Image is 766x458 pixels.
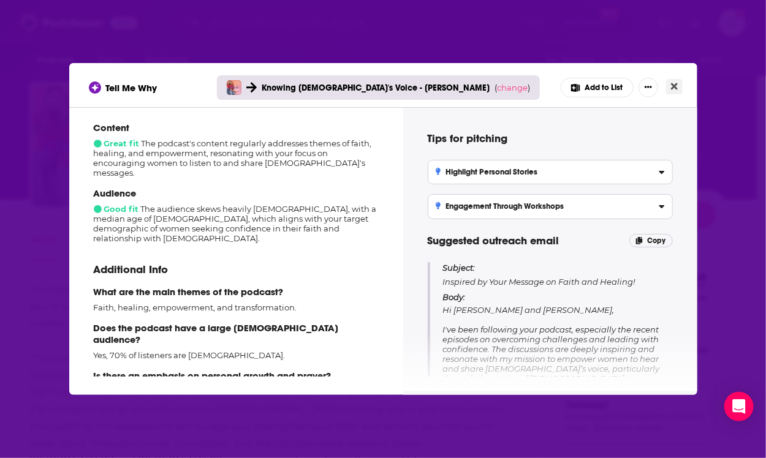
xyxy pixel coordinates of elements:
h3: Engagement Through Workshops [436,202,564,211]
img: Chosen By Jesus with Kelley Tyan and Taylor Tyan [227,80,241,95]
img: tell me why sparkle [91,83,99,92]
h3: Highlight Personal Stories [436,168,538,176]
span: Subject: [442,262,475,273]
span: change [497,83,528,92]
p: Audience [94,187,379,199]
div: Open Intercom Messenger [724,392,754,421]
p: Yes, 70% of listeners are [DEMOGRAPHIC_DATA]. [94,350,379,360]
button: Show More Button [639,78,658,97]
button: Add to List [561,78,634,97]
p: Inspired by Your Message on Faith and Healing! [442,262,673,287]
p: Additional Info [94,263,379,276]
span: Suggested outreach email [428,234,559,247]
span: Tell Me Why [106,82,157,94]
span: ( ) [495,83,530,92]
p: Does the podcast have a large [DEMOGRAPHIC_DATA] audience? [94,322,379,345]
h4: Tips for pitching [428,132,673,145]
span: Knowing [DEMOGRAPHIC_DATA]'s Voice - [PERSON_NAME] [262,83,490,93]
div: The audience skews heavily [DEMOGRAPHIC_DATA], with a median age of [DEMOGRAPHIC_DATA], which ali... [94,187,379,243]
div: The podcast's content regularly addresses themes of faith, healing, and empowerment, resonating w... [94,122,379,178]
p: Content [94,122,379,133]
p: Faith, healing, empowerment, and transformation. [94,302,379,312]
span: Great fit [94,138,140,148]
span: Body: [442,292,465,302]
button: Close [666,79,683,94]
p: Is there an emphasis on personal growth and prayer? [94,370,379,381]
p: What are the main themes of the podcast? [94,286,379,298]
span: Good fit [94,204,139,214]
span: Copy [648,236,666,245]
